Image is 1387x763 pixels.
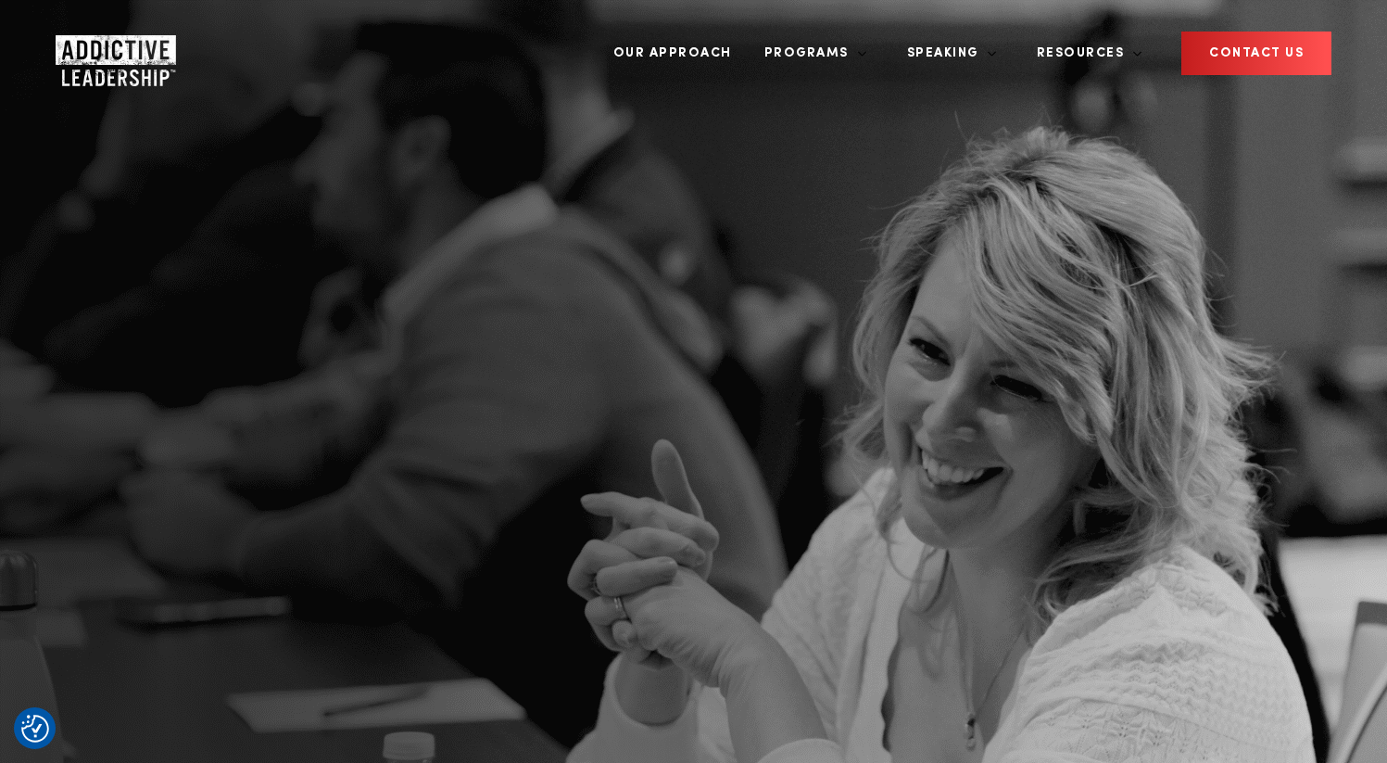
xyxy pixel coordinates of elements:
[893,19,997,88] a: Speaking
[21,715,49,743] img: Revisit consent button
[1181,32,1331,75] a: CONTACT US
[750,19,867,88] a: Programs
[599,19,746,88] a: Our Approach
[56,35,167,72] a: Home
[1023,19,1143,88] a: Resources
[21,715,49,743] button: Consent Preferences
